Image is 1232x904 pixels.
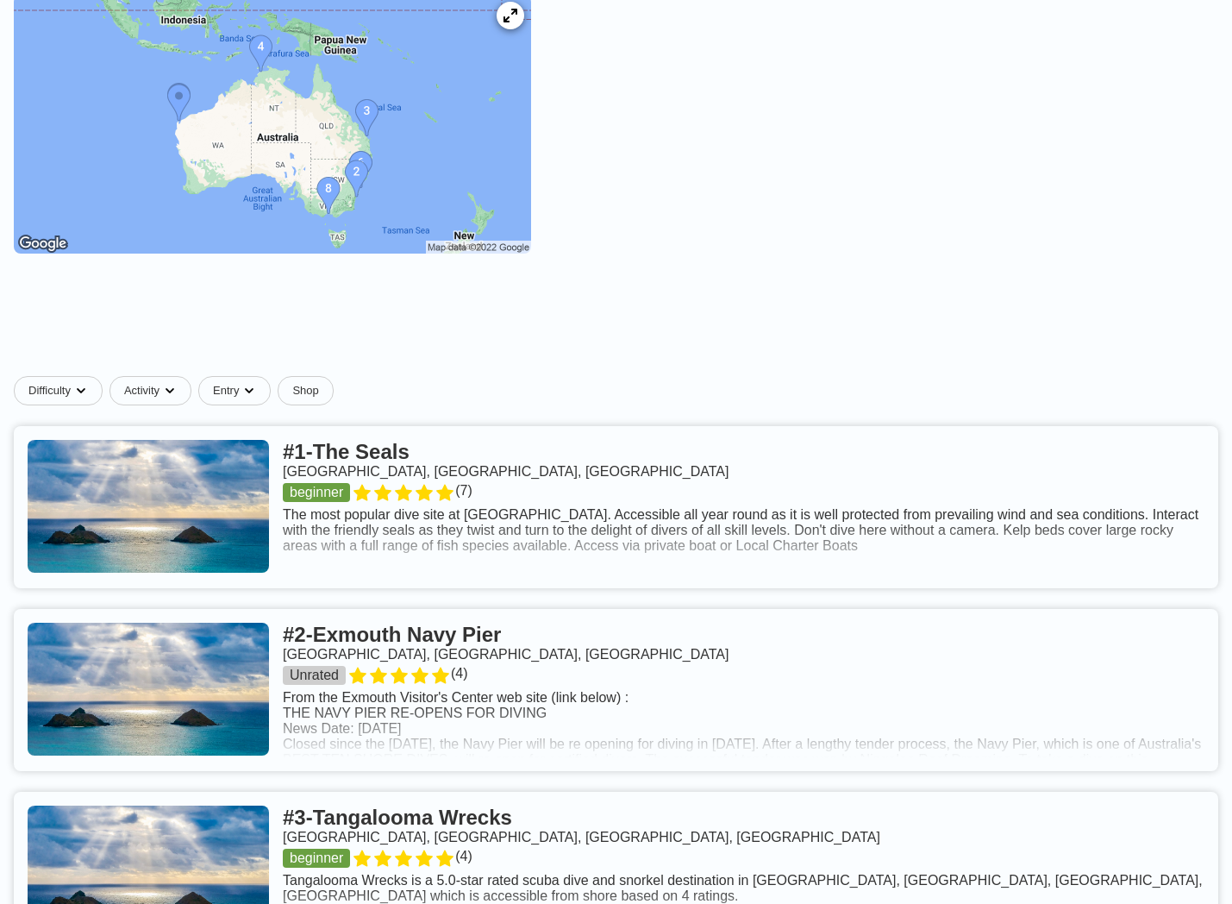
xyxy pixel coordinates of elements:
[124,384,159,398] span: Activity
[278,376,333,405] a: Shop
[198,376,278,405] button: Entrydropdown caret
[28,384,71,398] span: Difficulty
[74,384,88,398] img: dropdown caret
[213,384,239,398] span: Entry
[109,376,198,405] button: Activitydropdown caret
[163,384,177,398] img: dropdown caret
[14,376,109,405] button: Difficultydropdown caret
[242,384,256,398] img: dropdown caret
